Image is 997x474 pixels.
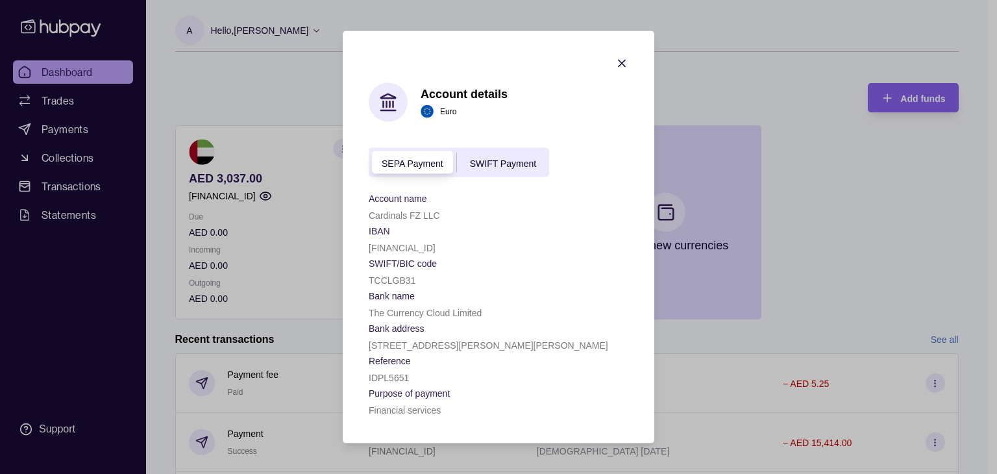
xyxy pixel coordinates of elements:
[470,158,536,168] span: SWIFT Payment
[440,104,456,118] p: Euro
[369,308,482,318] p: The Currency Cloud Limited
[369,193,427,204] p: Account name
[369,356,411,366] p: Reference
[369,388,450,399] p: Purpose of payment
[369,323,425,334] p: Bank address
[421,86,508,101] h1: Account details
[369,148,549,177] div: accountIndex
[369,275,415,286] p: TCCLGB31
[369,291,415,301] p: Bank name
[382,158,443,168] span: SEPA Payment
[369,243,436,253] p: [FINANCIAL_ID]
[369,210,440,221] p: Cardinals FZ LLC
[421,105,434,118] img: eu
[369,258,437,269] p: SWIFT/BIC code
[369,340,608,351] p: [STREET_ADDRESS][PERSON_NAME][PERSON_NAME]
[369,405,441,416] p: Financial services
[369,226,390,236] p: IBAN
[369,373,409,383] p: IDPL5651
